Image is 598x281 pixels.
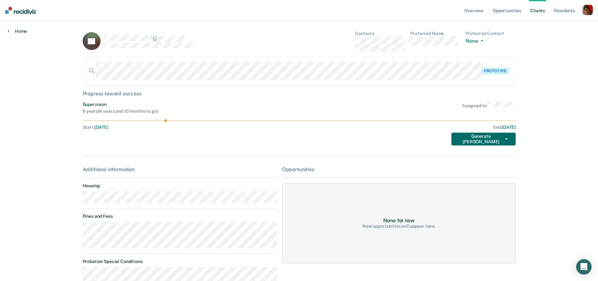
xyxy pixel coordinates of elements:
div: End : [302,125,516,130]
div: Progress toward success [83,91,516,97]
div: Opportunities [282,166,516,172]
img: Recidiviz [5,7,36,14]
div: Supervision [83,102,158,107]
dt: Preferred Contact [466,31,516,36]
div: Start : [83,125,300,130]
dt: Housing [83,183,277,189]
div: Additional information [83,166,277,172]
div: Assigned to [462,102,516,114]
div: Open Intercom Messenger [576,259,592,275]
div: 6 years ( 4 years and 10 months to go ) [83,109,158,114]
div: None for now [383,217,414,224]
div: New opportunities will appear here. [362,224,436,229]
button: Generate [PERSON_NAME] [451,133,516,145]
dt: Preferred Name [410,31,460,36]
span: [DATE] [502,125,516,130]
dt: Fines and Fees [83,214,277,219]
a: Home [8,28,27,34]
button: None [466,38,485,45]
span: [DATE] [95,125,108,130]
dt: Contacts [355,31,405,36]
dt: Probation Special Conditions [83,259,277,264]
